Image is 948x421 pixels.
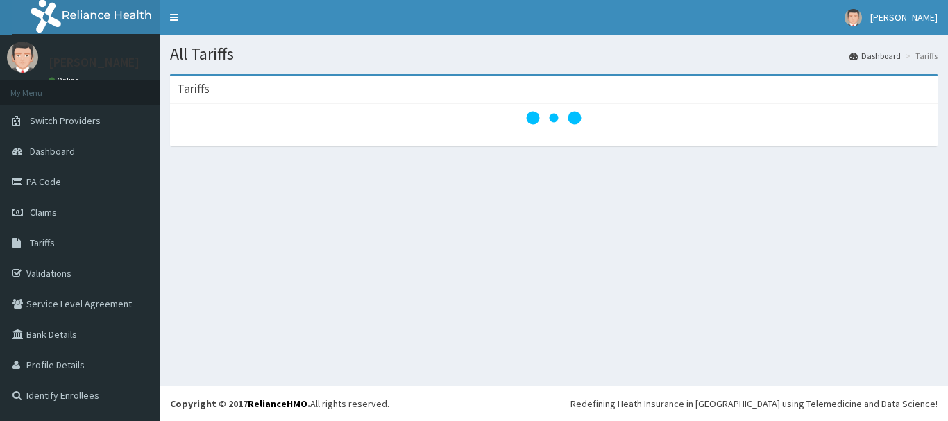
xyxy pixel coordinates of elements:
[49,76,82,85] a: Online
[845,9,862,26] img: User Image
[526,90,582,146] svg: audio-loading
[30,145,75,157] span: Dashboard
[570,397,938,411] div: Redefining Heath Insurance in [GEOGRAPHIC_DATA] using Telemedicine and Data Science!
[870,11,938,24] span: [PERSON_NAME]
[177,83,210,95] h3: Tariffs
[170,397,310,410] strong: Copyright © 2017 .
[30,114,101,127] span: Switch Providers
[248,397,307,410] a: RelianceHMO
[160,386,948,421] footer: All rights reserved.
[49,56,139,69] p: [PERSON_NAME]
[30,206,57,218] span: Claims
[30,237,55,249] span: Tariffs
[170,45,938,63] h1: All Tariffs
[849,50,901,62] a: Dashboard
[902,50,938,62] li: Tariffs
[7,42,38,73] img: User Image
